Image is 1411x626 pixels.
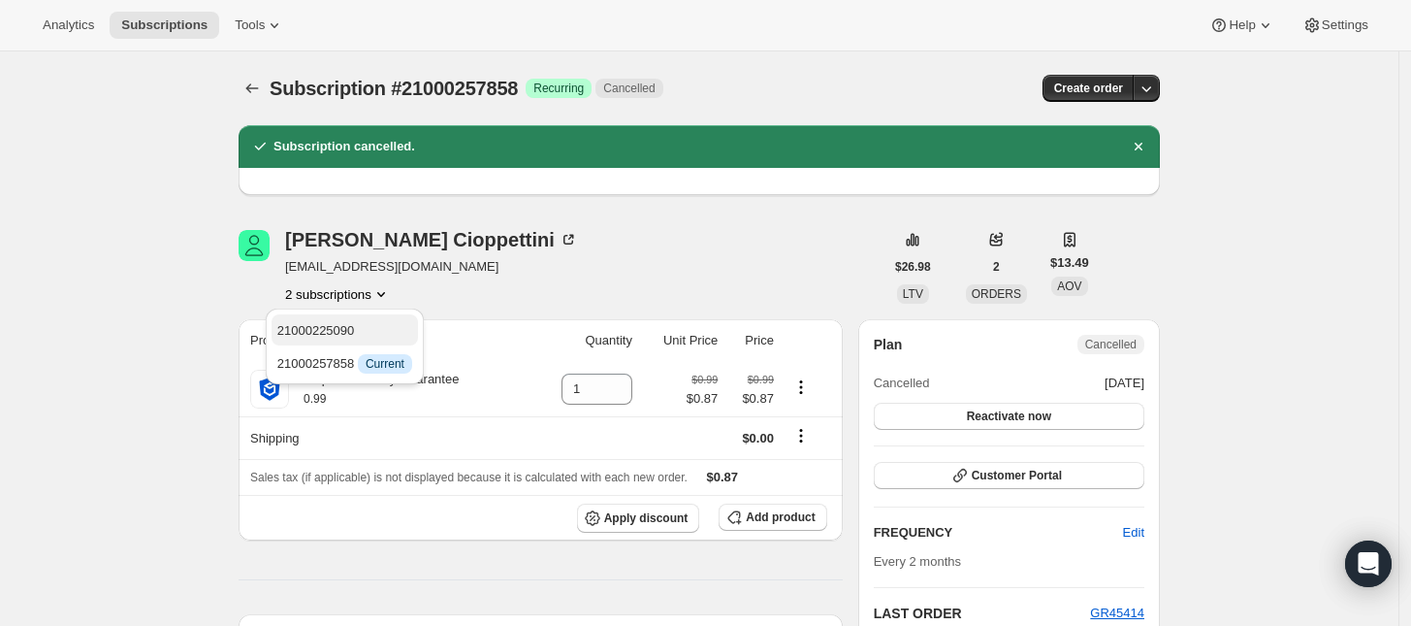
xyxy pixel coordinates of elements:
[903,287,923,301] span: LTV
[742,431,774,445] span: $0.00
[273,137,415,156] h2: Subscription cancelled.
[691,374,718,385] small: $0.99
[874,462,1144,489] button: Customer Portal
[993,259,1000,275] span: 2
[1105,374,1144,393] span: [DATE]
[638,319,723,362] th: Unit Price
[874,403,1144,430] button: Reactivate now
[707,470,739,484] span: $0.87
[43,17,94,33] span: Analytics
[967,409,1051,424] span: Reactivate now
[1345,541,1392,587] div: Open Intercom Messenger
[874,523,1123,543] h2: FREQUENCY
[972,287,1021,301] span: ORDERS
[1042,75,1135,102] button: Create order
[603,81,655,96] span: Cancelled
[110,12,219,39] button: Subscriptions
[239,319,531,362] th: Product
[1090,604,1144,623] button: GR45414
[786,425,817,446] button: Shipping actions
[883,253,943,280] button: $26.98
[874,554,961,569] span: Every 2 months
[1322,17,1368,33] span: Settings
[723,319,780,362] th: Price
[1198,12,1286,39] button: Help
[729,389,774,409] span: $0.87
[250,471,688,484] span: Sales tax (if applicable) is not displayed because it is calculated with each new order.
[1085,337,1137,352] span: Cancelled
[272,314,418,346] button: 21000225090
[270,78,518,99] span: Subscription #21000257858
[786,377,817,398] button: Product actions
[1090,606,1144,620] a: GR45414
[1057,280,1081,293] span: AOV
[1050,253,1089,273] span: $13.49
[1125,133,1152,160] button: Dismiss notification
[604,511,689,526] span: Apply discount
[981,253,1011,280] button: 2
[687,389,719,409] span: $0.87
[1291,12,1380,39] button: Settings
[895,259,931,275] span: $26.98
[223,12,296,39] button: Tools
[874,335,903,354] h2: Plan
[577,504,700,533] button: Apply discount
[1111,517,1156,548] button: Edit
[31,12,106,39] button: Analytics
[285,230,578,249] div: [PERSON_NAME] Cioppettini
[874,604,1091,623] h2: LAST ORDER
[239,230,270,261] span: Lisa Cioppettini
[531,319,638,362] th: Quantity
[285,257,578,277] span: [EMAIL_ADDRESS][DOMAIN_NAME]
[121,17,208,33] span: Subscriptions
[277,356,412,371] span: 21000257858
[972,468,1062,483] span: Customer Portal
[239,416,531,459] th: Shipping
[1123,523,1144,543] span: Edit
[277,323,355,338] span: 21000225090
[285,284,391,304] button: Product actions
[235,17,265,33] span: Tools
[1229,17,1255,33] span: Help
[239,75,266,102] button: Subscriptions
[874,374,930,393] span: Cancelled
[366,356,404,372] span: Current
[1054,81,1123,96] span: Create order
[748,374,774,385] small: $0.99
[533,81,584,96] span: Recurring
[746,510,815,525] span: Add product
[719,504,826,531] button: Add product
[272,347,418,379] button: 21000257858 InfoCurrent
[250,370,289,409] img: product img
